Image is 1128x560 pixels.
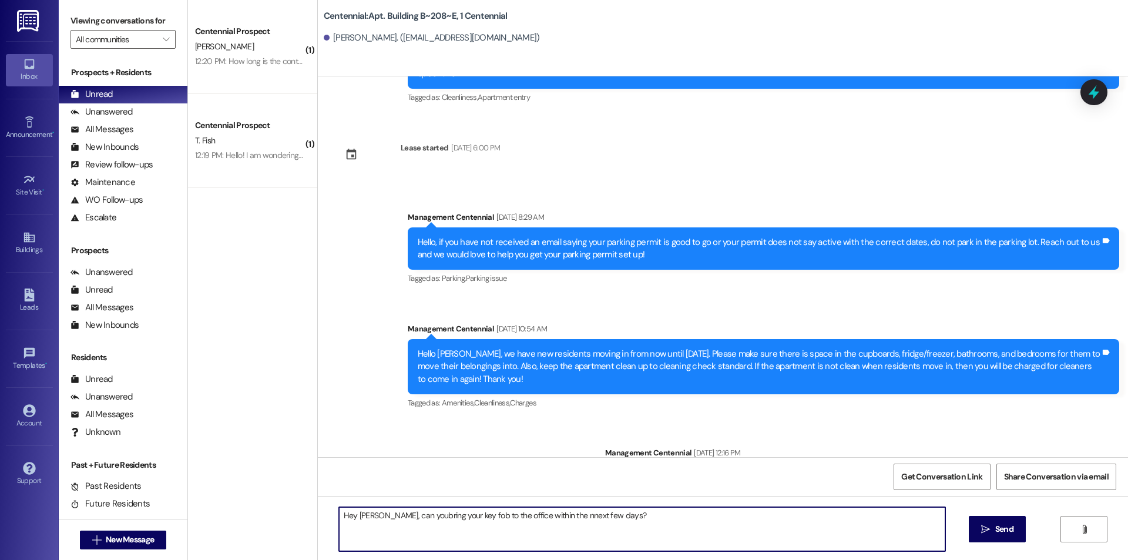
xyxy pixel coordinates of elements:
a: Site Visit • [6,170,53,202]
span: Send [995,523,1013,535]
b: Centennial: Apt. Building B~208~E, 1 Centennial [324,10,508,22]
button: Get Conversation Link [894,464,990,490]
label: Viewing conversations for [70,12,176,30]
div: Unanswered [70,391,133,403]
div: Unanswered [70,266,133,279]
div: Past Residents [70,480,142,492]
span: Get Conversation Link [901,471,982,483]
div: Unread [70,284,113,296]
span: New Message [106,534,154,546]
div: Future Residents [70,498,150,510]
input: All communities [76,30,157,49]
span: • [42,186,44,195]
a: Support [6,458,53,490]
div: Tagged as: [408,394,1119,411]
span: • [52,129,54,137]
div: [DATE] 8:29 AM [493,211,544,223]
div: 12:19 PM: Hello! I am wondering if my payment for rent went through to you guys. My computer is h... [195,150,704,160]
div: WO Follow-ups [70,194,143,206]
textarea: Hey [PERSON_NAME], can youbring your key fob to the office within the nnext few days? [339,507,945,551]
div: Review follow-ups [70,159,153,171]
div: Unknown [70,426,120,438]
div: All Messages [70,301,133,314]
span: Cleanliness , [442,92,478,102]
div: [DATE] 10:54 AM [493,323,547,335]
button: Send [969,516,1026,542]
div: New Inbounds [70,319,139,331]
div: Unread [70,373,113,385]
span: T. Fish [195,135,215,146]
a: Buildings [6,227,53,259]
div: [PERSON_NAME]. ([EMAIL_ADDRESS][DOMAIN_NAME]) [324,32,540,44]
a: Leads [6,285,53,317]
span: Amenities , [442,398,475,408]
div: Hello [PERSON_NAME], we have new residents moving in from now until [DATE]. Please make sure ther... [418,348,1100,385]
i:  [92,535,101,545]
button: Share Conversation via email [996,464,1116,490]
div: [DATE] 12:16 PM [691,447,740,459]
div: [DATE] 6:00 PM [448,142,500,154]
i:  [163,35,169,44]
div: Escalate [70,212,116,224]
span: Apartment entry [478,92,530,102]
span: Parking , [442,273,466,283]
div: Prospects + Residents [59,66,187,79]
div: Centennial Prospect [195,25,304,38]
div: Prospects [59,244,187,257]
div: Management Centennial [408,323,1119,339]
a: Account [6,401,53,432]
span: Share Conversation via email [1004,471,1109,483]
div: Management Centennial [605,447,1119,463]
div: Centennial Prospect [195,119,304,132]
div: Residents [59,351,187,364]
i:  [981,525,990,534]
a: Inbox [6,54,53,86]
span: Cleanliness , [474,398,510,408]
div: Management Centennial [408,211,1119,227]
div: All Messages [70,408,133,421]
a: Templates • [6,343,53,375]
div: Tagged as: [408,89,1119,106]
div: Past + Future Residents [59,459,187,471]
span: Charges [510,398,536,408]
span: [PERSON_NAME] [195,41,254,52]
div: All Messages [70,123,133,136]
img: ResiDesk Logo [17,10,41,32]
div: Hello, if you have not received an email saying your parking permit is good to go or your permit ... [418,236,1100,261]
span: Parking issue [466,273,507,283]
div: Tagged as: [408,270,1119,287]
i:  [1080,525,1089,534]
div: Maintenance [70,176,135,189]
button: New Message [80,531,167,549]
span: • [45,360,47,368]
div: Lease started [401,142,449,154]
div: New Inbounds [70,141,139,153]
div: Unread [70,88,113,100]
div: 12:20 PM: How long is the contract for? Dec-April? Or through August? And what is the price per m... [195,56,550,66]
div: Unanswered [70,106,133,118]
